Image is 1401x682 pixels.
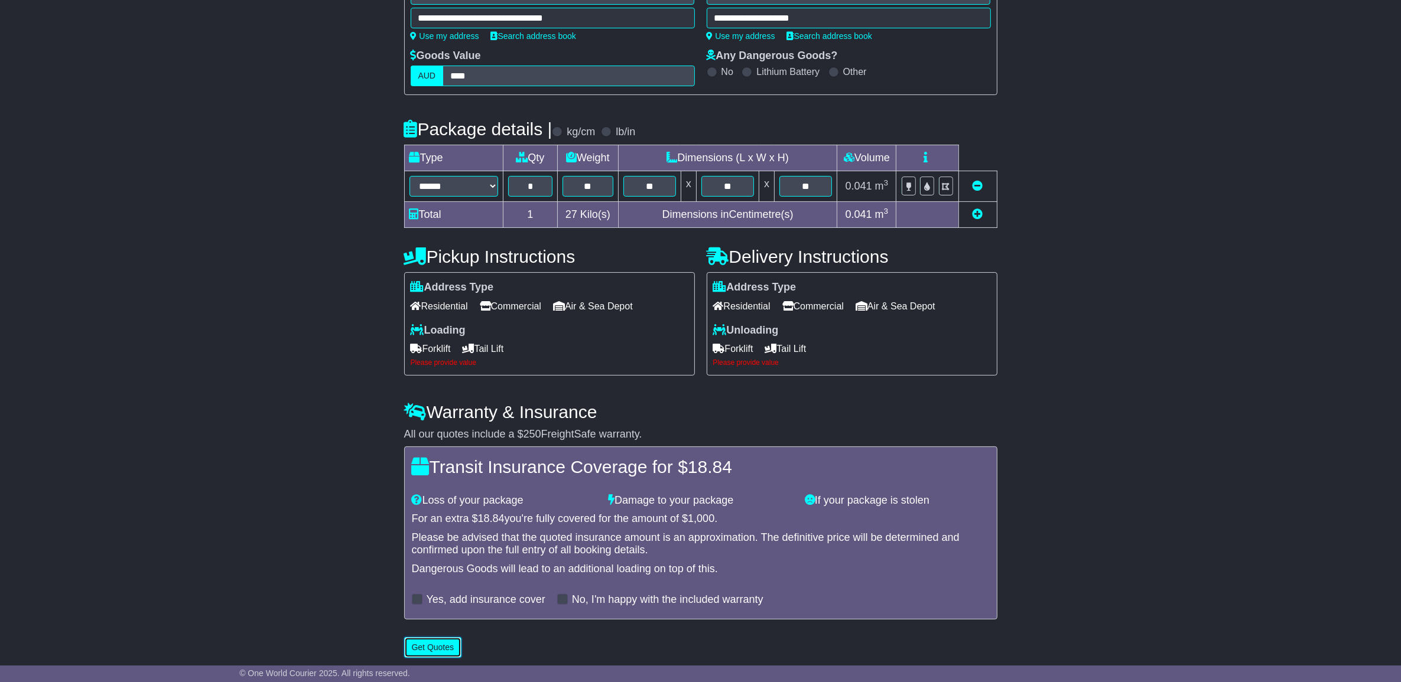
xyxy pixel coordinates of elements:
[707,31,775,41] a: Use my address
[558,202,619,228] td: Kilo(s)
[503,145,558,171] td: Qty
[846,208,872,220] span: 0.041
[406,494,603,507] div: Loss of your package
[681,171,696,202] td: x
[553,297,633,315] span: Air & Sea Depot
[404,428,997,441] div: All our quotes include a $ FreightSafe warranty.
[618,145,837,171] td: Dimensions (L x W x H)
[558,145,619,171] td: Weight
[567,126,595,139] label: kg/cm
[846,180,872,192] span: 0.041
[875,180,889,192] span: m
[404,202,503,228] td: Total
[491,31,576,41] a: Search address book
[782,297,844,315] span: Commercial
[713,358,991,367] div: Please provide value
[616,126,635,139] label: lb/in
[478,513,505,524] span: 18.84
[973,208,983,220] a: Add new item
[884,207,889,216] sup: 3
[707,247,997,266] h4: Delivery Instructions
[875,208,889,220] span: m
[411,358,688,367] div: Please provide value
[618,202,837,228] td: Dimensions in Centimetre(s)
[412,563,990,576] div: Dangerous Goods will lead to an additional loading on top of this.
[463,340,504,358] span: Tail Lift
[707,50,838,63] label: Any Dangerous Goods?
[412,513,990,526] div: For an extra $ you're fully covered for the amount of $ .
[404,145,503,171] td: Type
[404,119,552,139] h4: Package details |
[856,297,935,315] span: Air & Sea Depot
[759,171,775,202] td: x
[411,50,481,63] label: Goods Value
[602,494,799,507] div: Damage to your package
[411,31,479,41] a: Use my address
[239,668,410,678] span: © One World Courier 2025. All rights reserved.
[411,66,444,86] label: AUD
[713,324,779,337] label: Unloading
[404,402,997,422] h4: Warranty & Insurance
[799,494,996,507] div: If your package is stolen
[412,531,990,557] div: Please be advised that the quoted insurance amount is an approximation. The definitive price will...
[837,145,896,171] td: Volume
[427,593,545,606] label: Yes, add insurance cover
[688,457,732,477] span: 18.84
[572,593,763,606] label: No, I'm happy with the included warranty
[524,428,541,440] span: 250
[756,66,820,77] label: Lithium Battery
[765,340,807,358] span: Tail Lift
[404,637,462,658] button: Get Quotes
[721,66,733,77] label: No
[411,324,466,337] label: Loading
[973,180,983,192] a: Remove this item
[412,457,990,477] h4: Transit Insurance Coverage for $
[404,247,695,266] h4: Pickup Instructions
[884,178,889,187] sup: 3
[713,281,797,294] label: Address Type
[503,202,558,228] td: 1
[843,66,867,77] label: Other
[565,208,577,220] span: 27
[480,297,541,315] span: Commercial
[411,340,451,358] span: Forklift
[411,281,494,294] label: Address Type
[688,513,714,524] span: 1,000
[713,297,771,315] span: Residential
[787,31,872,41] a: Search address book
[411,297,468,315] span: Residential
[713,340,753,358] span: Forklift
